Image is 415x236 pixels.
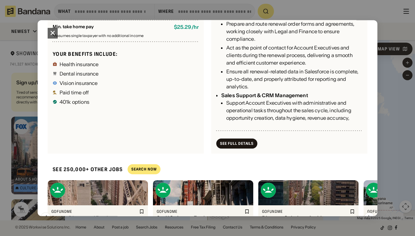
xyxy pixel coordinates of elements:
[157,215,243,227] div: Staff Software Engineer (Integrations Platform)
[50,183,65,198] img: GoFundMe logo
[48,161,123,178] div: See 250,000+ other jobs
[53,24,169,30] div: Min. take home pay
[262,209,349,214] div: GoFundMe
[131,168,157,171] div: Search Now
[366,183,381,198] img: GoFundMe logo
[262,215,349,221] div: Director, Solutions Architecture
[221,92,308,99] div: Sales Support & CRM Management
[41,212,51,223] img: Left Arrow
[157,209,243,214] div: GoFundMe
[226,44,362,67] div: Act as the point of contact for Account Executives and clients during the renewal process, delive...
[174,24,199,30] div: $ 25.29 / hr
[226,99,362,129] div: Support Account Executives with administrative and operational tasks throughout the sales cycle, ...
[60,71,99,76] div: Dental insurance
[226,68,362,91] div: Ensure all renewal-related data in Salesforce is complete, up-to-date, and properly attributed fo...
[155,183,171,198] img: GoFundMe logo
[60,81,98,86] div: Vision insurance
[60,99,89,104] div: 401k options
[53,51,199,57] div: Your benefits include:
[226,20,362,43] div: Prepare and route renewal order forms and agreements, working closely with Legal and Finance to e...
[51,209,138,214] div: GoFundMe
[261,183,276,198] img: GoFundMe logo
[51,215,138,227] div: Senior Director of Product, GoFundMe Pro
[364,212,374,223] img: Right Arrow
[60,62,99,67] div: Health insurance
[53,34,199,38] div: Assumes single taxpayer with no additional income
[60,90,89,95] div: Paid time off
[220,142,254,145] div: See Full Details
